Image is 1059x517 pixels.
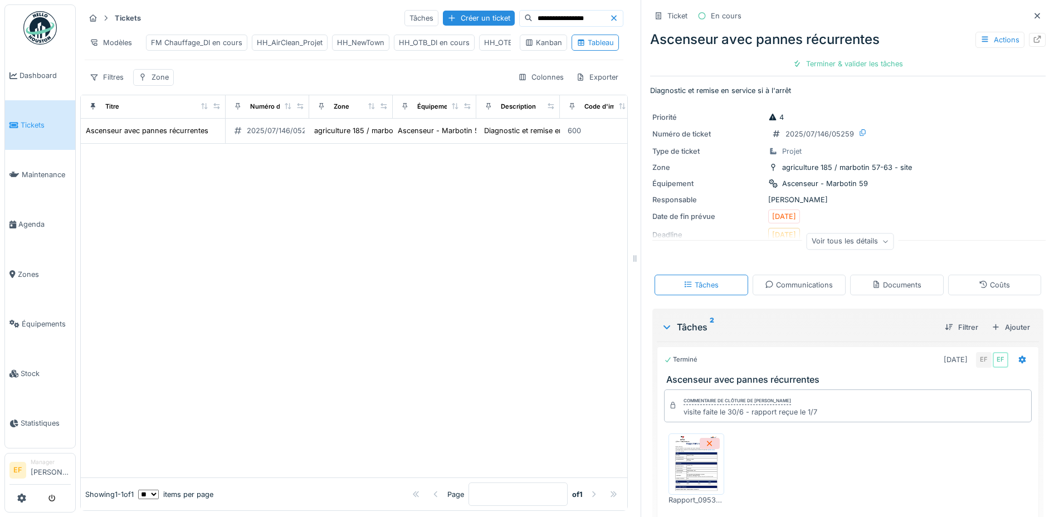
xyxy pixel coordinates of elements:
p: Diagnostic et remise en service si à l'arrêt [650,85,1046,96]
span: Équipements [22,319,71,329]
div: HH_OTB_Projet en cours [484,37,568,48]
a: Statistiques [5,398,75,448]
li: [PERSON_NAME] [31,458,71,482]
div: Communications [765,280,833,290]
span: Tickets [21,120,71,130]
div: Diagnostic et remise en service si à l'arrêt [484,125,625,136]
div: Ascenseur avec pannes récurrentes [650,30,1046,50]
div: Description [501,102,536,111]
a: Agenda [5,199,75,249]
div: Page [447,489,464,500]
div: HH_AirClean_Projet [257,37,323,48]
div: EF [993,352,1008,368]
img: Badge_color-CXgf-gQk.svg [23,11,57,45]
span: Dashboard [19,70,71,81]
div: Coûts [979,280,1010,290]
div: En cours [711,11,741,21]
strong: Tickets [110,13,145,23]
a: Zones [5,250,75,299]
div: 2025/07/146/05259 [247,125,315,136]
div: Créer un ticket [443,11,515,26]
div: Tâches [404,10,438,26]
div: HH_NewTown [337,37,384,48]
li: EF [9,462,26,479]
div: Ascenseur - Marbotin 59 [782,178,868,189]
a: EF Manager[PERSON_NAME] [9,458,71,485]
div: agriculture 185 / marbotin 57-63 - site [782,162,912,173]
div: [DATE] [944,354,968,365]
div: Manager [31,458,71,466]
div: Responsable [652,194,764,205]
div: Projet [782,146,802,157]
div: Tableau [577,37,614,48]
div: Numéro de ticket [652,129,764,139]
div: Tâches [661,320,936,334]
div: Priorité [652,112,764,123]
div: [DATE] [772,211,796,222]
div: HH_OTB_DI en cours [399,37,470,48]
div: Zone [334,102,349,111]
div: Voir tous les détails [807,233,894,250]
div: Showing 1 - 1 of 1 [85,489,134,500]
div: 4 [768,112,784,123]
a: Stock [5,349,75,398]
div: EF [976,352,992,368]
div: Kanban [525,37,562,48]
span: Agenda [18,219,71,230]
a: Tickets [5,100,75,150]
strong: of 1 [572,489,583,500]
div: FM Chauffage_DI en cours [151,37,242,48]
img: wi2205yxtuveonr7xes4ijv8cxrz [671,436,721,492]
div: Terminer & valider les tâches [788,56,907,71]
div: Numéro de ticket [250,102,303,111]
div: [PERSON_NAME] [652,194,1043,205]
a: Dashboard [5,51,75,100]
div: Filtres [85,69,129,85]
div: Type de ticket [652,146,764,157]
div: Documents [872,280,921,290]
div: Rapport_09539.pdf [668,495,724,505]
h3: Ascenseur avec pannes récurrentes [666,374,1034,385]
span: Maintenance [22,169,71,180]
div: Ascenseur avec pannes récurrentes [86,125,208,136]
span: Zones [18,269,71,280]
div: Titre [105,102,119,111]
div: agriculture 185 / marbotin 57-63 - site [314,125,444,136]
div: Zone [152,72,169,82]
div: Terminé [664,355,697,364]
div: Filtrer [940,320,983,335]
div: 2025/07/146/05259 [785,129,854,139]
sup: 2 [710,320,714,334]
div: Colonnes [513,69,569,85]
div: Zone [652,162,764,173]
div: Ascenseur - Marbotin 59 [398,125,484,136]
div: Équipement [417,102,454,111]
div: Commentaire de clôture de [PERSON_NAME] [684,397,791,405]
a: Maintenance [5,150,75,199]
span: Statistiques [21,418,71,428]
div: 600 [568,125,581,136]
div: visite faite le 30/6 - rapport reçue le 1/7 [684,407,817,417]
div: Code d'imputation [584,102,641,111]
div: Ticket [667,11,687,21]
div: Équipement [652,178,764,189]
div: Actions [975,32,1024,48]
div: Exporter [571,69,623,85]
div: items per page [138,489,213,500]
div: Tâches [684,280,719,290]
div: Date de fin prévue [652,211,764,222]
div: Modèles [85,35,137,51]
div: Ajouter [987,320,1034,335]
span: Stock [21,368,71,379]
a: Équipements [5,299,75,349]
